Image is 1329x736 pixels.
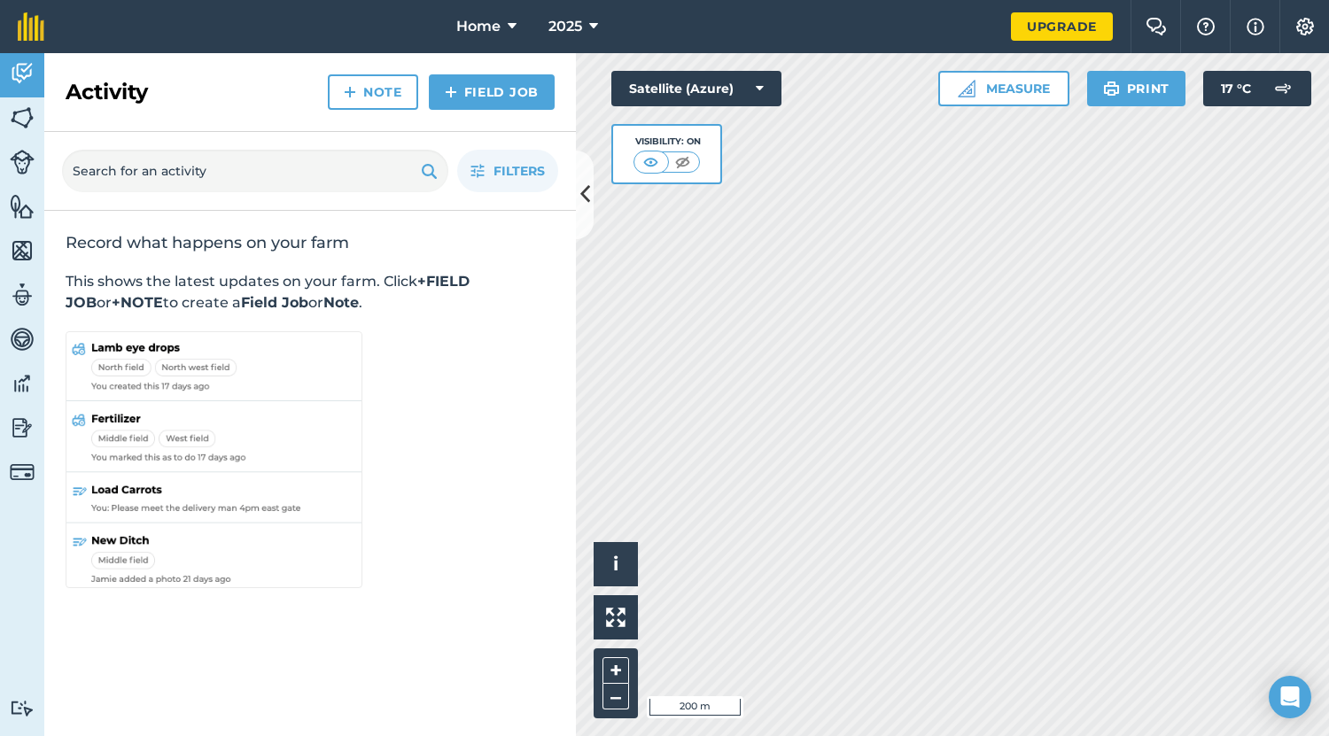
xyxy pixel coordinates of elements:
img: Ruler icon [958,80,975,97]
img: svg+xml;base64,PHN2ZyB4bWxucz0iaHR0cDovL3d3dy53My5vcmcvMjAwMC9zdmciIHdpZHRoPSI1NiIgaGVpZ2h0PSI2MC... [10,193,35,220]
span: 2025 [548,16,582,37]
p: This shows the latest updates on your farm. Click or to create a or . [66,271,555,314]
div: Visibility: On [633,135,701,149]
button: Satellite (Azure) [611,71,781,106]
img: svg+xml;base64,PHN2ZyB4bWxucz0iaHR0cDovL3d3dy53My5vcmcvMjAwMC9zdmciIHdpZHRoPSI1MCIgaGVpZ2h0PSI0MC... [672,153,694,171]
img: svg+xml;base64,PHN2ZyB4bWxucz0iaHR0cDovL3d3dy53My5vcmcvMjAwMC9zdmciIHdpZHRoPSI1NiIgaGVpZ2h0PSI2MC... [10,237,35,264]
img: Two speech bubbles overlapping with the left bubble in the forefront [1146,18,1167,35]
strong: Field Job [241,294,308,311]
img: fieldmargin Logo [18,12,44,41]
img: svg+xml;base64,PD94bWwgdmVyc2lvbj0iMS4wIiBlbmNvZGluZz0idXRmLTgiPz4KPCEtLSBHZW5lcmF0b3I6IEFkb2JlIE... [10,460,35,484]
img: svg+xml;base64,PD94bWwgdmVyc2lvbj0iMS4wIiBlbmNvZGluZz0idXRmLTgiPz4KPCEtLSBHZW5lcmF0b3I6IEFkb2JlIE... [10,60,35,87]
img: svg+xml;base64,PD94bWwgdmVyc2lvbj0iMS4wIiBlbmNvZGluZz0idXRmLTgiPz4KPCEtLSBHZW5lcmF0b3I6IEFkb2JlIE... [10,282,35,308]
div: Open Intercom Messenger [1269,676,1311,718]
button: Measure [938,71,1069,106]
button: i [594,542,638,586]
img: svg+xml;base64,PHN2ZyB4bWxucz0iaHR0cDovL3d3dy53My5vcmcvMjAwMC9zdmciIHdpZHRoPSI1NiIgaGVpZ2h0PSI2MC... [10,105,35,131]
img: svg+xml;base64,PD94bWwgdmVyc2lvbj0iMS4wIiBlbmNvZGluZz0idXRmLTgiPz4KPCEtLSBHZW5lcmF0b3I6IEFkb2JlIE... [10,326,35,353]
button: Filters [457,150,558,192]
img: svg+xml;base64,PD94bWwgdmVyc2lvbj0iMS4wIiBlbmNvZGluZz0idXRmLTgiPz4KPCEtLSBHZW5lcmF0b3I6IEFkb2JlIE... [1265,71,1301,106]
a: Field Job [429,74,555,110]
img: svg+xml;base64,PD94bWwgdmVyc2lvbj0iMS4wIiBlbmNvZGluZz0idXRmLTgiPz4KPCEtLSBHZW5lcmF0b3I6IEFkb2JlIE... [10,414,35,441]
img: A question mark icon [1195,18,1216,35]
img: svg+xml;base64,PD94bWwgdmVyc2lvbj0iMS4wIiBlbmNvZGluZz0idXRmLTgiPz4KPCEtLSBHZW5lcmF0b3I6IEFkb2JlIE... [10,700,35,717]
h2: Record what happens on your farm [66,232,555,253]
a: Note [328,74,418,110]
img: svg+xml;base64,PHN2ZyB4bWxucz0iaHR0cDovL3d3dy53My5vcmcvMjAwMC9zdmciIHdpZHRoPSIxOSIgaGVpZ2h0PSIyNC... [1103,78,1120,99]
img: svg+xml;base64,PD94bWwgdmVyc2lvbj0iMS4wIiBlbmNvZGluZz0idXRmLTgiPz4KPCEtLSBHZW5lcmF0b3I6IEFkb2JlIE... [10,150,35,174]
input: Search for an activity [62,150,448,192]
img: svg+xml;base64,PHN2ZyB4bWxucz0iaHR0cDovL3d3dy53My5vcmcvMjAwMC9zdmciIHdpZHRoPSI1MCIgaGVpZ2h0PSI0MC... [640,153,662,171]
img: Four arrows, one pointing top left, one top right, one bottom right and the last bottom left [606,608,626,627]
button: Print [1087,71,1186,106]
span: Filters [494,161,545,181]
img: A cog icon [1294,18,1316,35]
img: svg+xml;base64,PHN2ZyB4bWxucz0iaHR0cDovL3d3dy53My5vcmcvMjAwMC9zdmciIHdpZHRoPSIxNCIgaGVpZ2h0PSIyNC... [344,81,356,103]
span: Home [456,16,501,37]
button: 17 °C [1203,71,1311,106]
span: 17 ° C [1221,71,1251,106]
img: svg+xml;base64,PHN2ZyB4bWxucz0iaHR0cDovL3d3dy53My5vcmcvMjAwMC9zdmciIHdpZHRoPSIxOSIgaGVpZ2h0PSIyNC... [421,160,438,182]
a: Upgrade [1011,12,1113,41]
strong: Note [323,294,359,311]
h2: Activity [66,78,148,106]
img: svg+xml;base64,PHN2ZyB4bWxucz0iaHR0cDovL3d3dy53My5vcmcvMjAwMC9zdmciIHdpZHRoPSIxNyIgaGVpZ2h0PSIxNy... [1247,16,1264,37]
span: i [613,553,618,575]
img: svg+xml;base64,PHN2ZyB4bWxucz0iaHR0cDovL3d3dy53My5vcmcvMjAwMC9zdmciIHdpZHRoPSIxNCIgaGVpZ2h0PSIyNC... [445,81,457,103]
strong: +NOTE [112,294,163,311]
button: + [602,657,629,684]
button: – [602,684,629,709]
img: svg+xml;base64,PD94bWwgdmVyc2lvbj0iMS4wIiBlbmNvZGluZz0idXRmLTgiPz4KPCEtLSBHZW5lcmF0b3I6IEFkb2JlIE... [10,370,35,397]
